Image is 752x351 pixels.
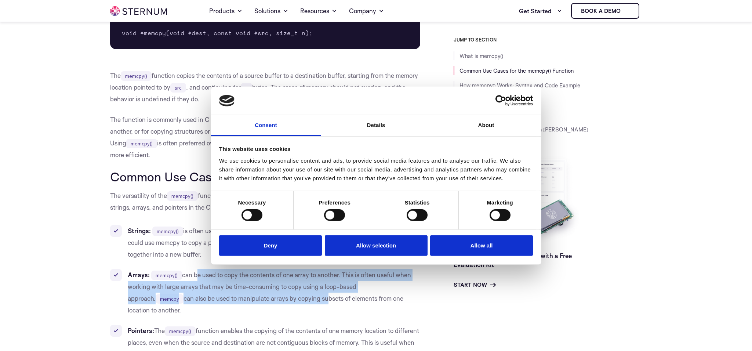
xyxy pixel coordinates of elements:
[152,227,183,236] code: memcpy()
[110,6,167,16] img: sternum iot
[325,235,428,256] button: Allow selection
[300,1,337,21] a: Resources
[454,37,642,43] h3: JUMP TO SECTION
[430,235,533,256] button: Allow all
[167,191,198,201] code: memcpy()
[405,199,430,206] strong: Statistics
[321,115,431,136] a: Details
[170,83,186,93] code: src
[110,190,421,213] p: The versatility of the function makes it a go-to option for a variety of programming tasks involv...
[110,70,421,105] p: The function copies the contents of a source buffer to a destination buffer, starting from the me...
[110,225,421,260] li: is often used for tasks such as concatenation or copying substrings. For example, you could use m...
[519,4,562,18] a: Get Started
[110,17,421,49] pre: void *memcpy(void *dest, const void *src, size_t n);
[459,82,580,89] a: How memcpy() Works: Syntax and Code Example
[219,95,235,106] img: logo
[126,139,157,148] code: memcpy()
[110,170,421,184] h2: Common Use Cases for the memcpy() Function
[571,3,639,19] a: Book a demo
[459,67,574,74] a: Common Use Cases for the memcpy() Function
[156,294,184,304] code: memcpy
[209,1,243,21] a: Products
[469,95,533,106] a: Usercentrics Cookiebot - opens in a new window
[238,199,266,206] strong: Necessary
[219,156,533,183] div: We use cookies to personalise content and ads, to provide social media features and to analyse ou...
[110,114,421,161] p: The function is commonly used in C programming for tasks such as copying the contents of one arra...
[128,227,151,235] strong: Strings:
[151,271,182,280] code: memcpy()
[165,326,196,336] code: memcpy()
[459,53,503,59] a: What is memcpy()
[349,1,384,21] a: Company
[254,1,288,21] a: Solutions
[319,199,350,206] strong: Preferences
[219,235,322,256] button: Deny
[454,281,496,289] a: Start Now
[219,145,533,153] div: This website uses cookies
[128,327,154,334] strong: Pointers:
[487,199,513,206] strong: Marketing
[624,8,629,14] img: sternum iot
[128,271,150,279] strong: Arrays:
[431,115,541,136] a: About
[241,83,252,93] code: n
[121,71,152,81] code: memcpy()
[110,269,421,316] li: can be used to copy the contents of one array to another. This is often useful when working with ...
[211,115,321,136] a: Consent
